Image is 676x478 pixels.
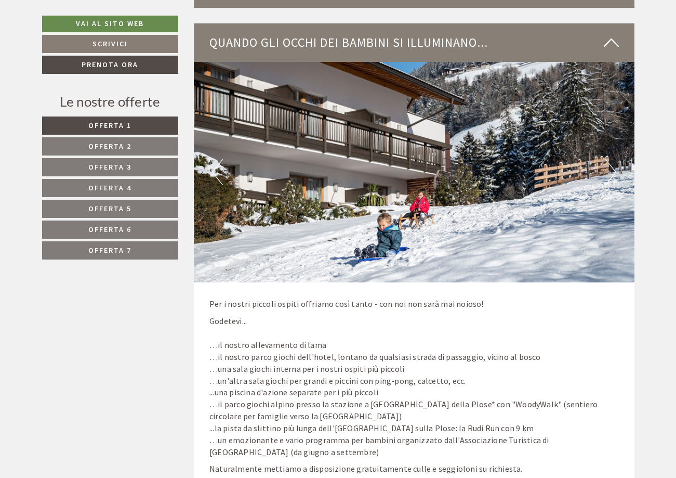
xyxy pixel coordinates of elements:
[42,56,178,74] a: Prenota ora
[16,31,157,39] div: [GEOGRAPHIC_DATA]
[88,183,131,192] span: Offerta 4
[194,23,634,62] div: Quando gli occhi dei bambini si illuminano...
[8,29,162,60] div: Buon giorno, come possiamo aiutarla?
[209,463,619,475] p: Naturalmente mettiamo a disposizione gratuitamente culle e seggioloni su richiesta.
[42,35,178,53] a: Scrivici
[88,204,131,213] span: Offerta 5
[88,246,131,255] span: Offerta 7
[88,121,131,130] span: Offerta 1
[16,51,157,58] small: 11:59
[88,162,131,172] span: Offerta 3
[42,92,178,111] div: Le nostre offerte
[88,141,131,151] span: Offerta 2
[209,315,619,458] p: Godetevi... …il nostro allevamento di lama …il nostro parco giochi dell'hotel, lontano da qualsia...
[605,159,616,185] button: Next
[357,274,409,292] button: Invia
[209,298,619,310] p: Per i nostri piccoli ospiti offriamo così tanto - con noi non sarà mai noioso!
[42,16,178,32] a: Vai al sito web
[184,8,225,26] div: lunedì
[88,225,131,234] span: Offerta 6
[212,159,223,185] button: Previous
